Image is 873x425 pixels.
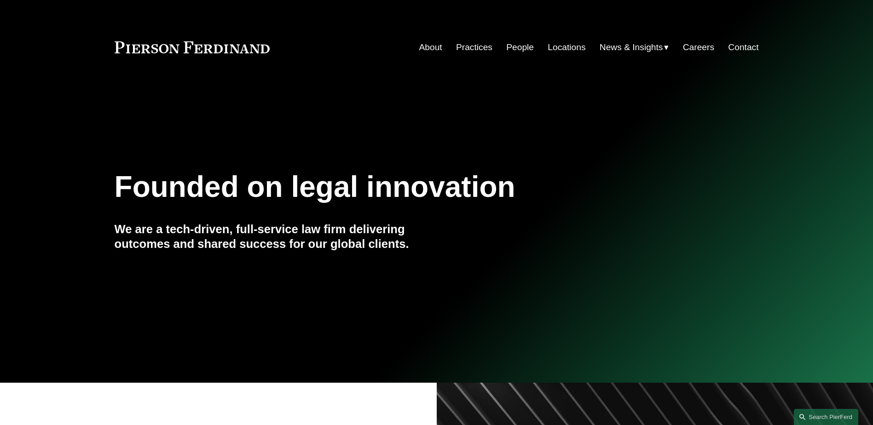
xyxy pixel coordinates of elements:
[600,39,669,56] a: folder dropdown
[548,39,585,56] a: Locations
[728,39,758,56] a: Contact
[600,40,663,56] span: News & Insights
[115,222,437,252] h4: We are a tech-driven, full-service law firm delivering outcomes and shared success for our global...
[794,409,858,425] a: Search this site
[683,39,714,56] a: Careers
[419,39,442,56] a: About
[456,39,492,56] a: Practices
[115,170,652,204] h1: Founded on legal innovation
[506,39,534,56] a: People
